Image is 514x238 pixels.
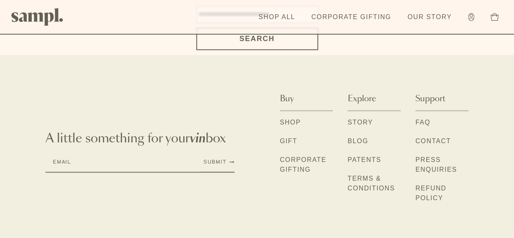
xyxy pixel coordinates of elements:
a: Shop [280,118,301,128]
div: Explore [347,111,401,207]
a: Story [347,118,373,128]
a: Corporate Gifting [307,8,395,26]
div: Support [415,111,468,217]
button: Explore [347,87,401,111]
button: Support [415,87,468,111]
button: Buy [280,87,333,111]
button: search [196,28,318,50]
a: Contact [415,136,451,147]
a: Corporate Gifting [280,155,333,175]
a: FAQ [415,118,430,128]
span: Support [415,93,445,105]
span: Buy [280,93,294,105]
a: Press Enquiries [415,155,468,175]
div: Buy [280,111,333,188]
p: A little something for your box [46,131,234,146]
em: vin [190,133,206,145]
img: Sampl logo [11,8,63,26]
a: Shop All [254,8,299,26]
a: Blog [347,136,368,147]
span: Explore [347,93,376,105]
a: Patents [347,155,381,166]
button: Submit Newsletter Signup [204,159,234,165]
a: Our Story [403,8,456,26]
a: Gift [280,136,297,147]
a: Refund Policy [415,183,468,204]
a: Terms & Conditions [347,174,401,194]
